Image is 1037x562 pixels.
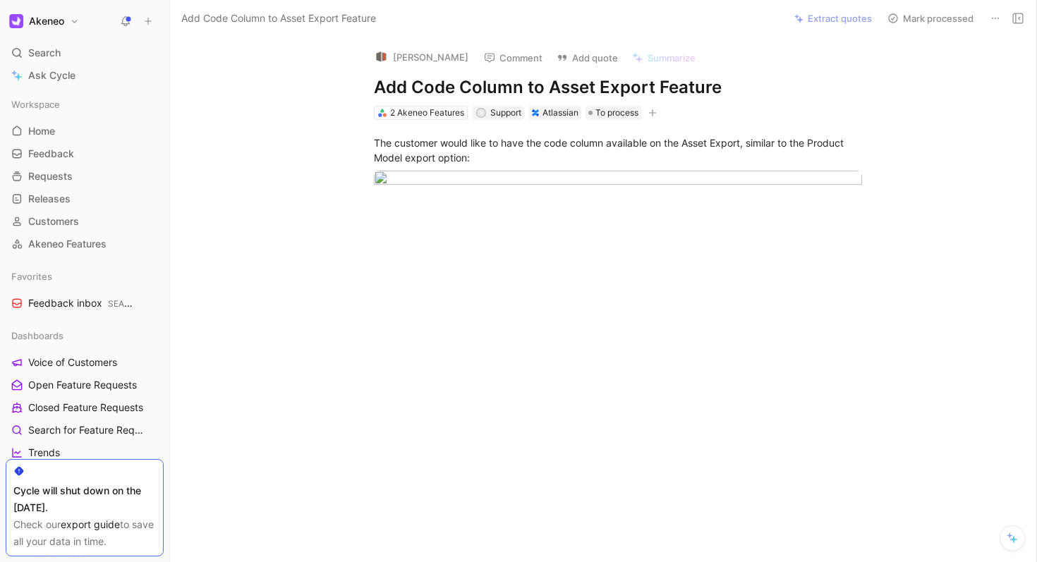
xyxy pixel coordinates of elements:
[11,269,52,283] span: Favorites
[6,65,164,86] a: Ask Cycle
[6,325,164,346] div: Dashboards
[13,482,156,516] div: Cycle will shut down on the [DATE].
[28,401,143,415] span: Closed Feature Requests
[6,420,164,441] a: Search for Feature Requests
[477,109,485,116] div: S
[586,106,641,120] div: To process
[542,106,578,120] div: Atlassian
[28,378,137,392] span: Open Feature Requests
[61,518,120,530] a: export guide
[490,107,521,118] span: Support
[6,143,164,164] a: Feedback
[28,124,55,138] span: Home
[6,352,164,373] a: Voice of Customers
[6,442,164,463] a: Trends
[13,516,156,550] div: Check our to save all your data in time.
[181,10,376,27] span: Add Code Column to Asset Export Feature
[6,166,164,187] a: Requests
[28,147,74,161] span: Feedback
[6,293,164,314] a: Feedback inboxSEAMLESS ASSET
[595,106,638,120] span: To process
[6,121,164,142] a: Home
[390,106,464,120] div: 2 Akeneo Features
[28,237,107,251] span: Akeneo Features
[374,76,862,99] h1: Add Code Column to Asset Export Feature
[6,11,83,31] button: AkeneoAkeneo
[368,47,475,68] button: logo[PERSON_NAME]
[6,374,164,396] a: Open Feature Requests
[11,329,63,343] span: Dashboards
[11,97,60,111] span: Workspace
[626,48,702,68] button: Summarize
[6,266,164,287] div: Favorites
[9,14,23,28] img: Akeneo
[550,48,624,68] button: Add quote
[648,51,696,64] span: Summarize
[28,446,60,460] span: Trends
[28,296,136,311] span: Feedback inbox
[6,325,164,531] div: DashboardsVoice of CustomersOpen Feature RequestsClosed Feature RequestsSearch for Feature Reques...
[28,67,75,84] span: Ask Cycle
[375,50,389,64] img: logo
[374,135,862,165] div: The customer would like to have the code column available on the Asset Export, similar to the Pro...
[788,8,878,28] button: Extract quotes
[478,48,549,68] button: Comment
[29,15,64,28] h1: Akeneo
[28,355,117,369] span: Voice of Customers
[28,169,73,183] span: Requests
[881,8,980,28] button: Mark processed
[6,397,164,418] a: Closed Feature Requests
[28,192,71,206] span: Releases
[28,44,61,61] span: Search
[6,42,164,63] div: Search
[6,233,164,255] a: Akeneo Features
[6,211,164,232] a: Customers
[6,188,164,209] a: Releases
[108,298,183,309] span: SEAMLESS ASSET
[28,214,79,228] span: Customers
[28,423,145,437] span: Search for Feature Requests
[6,94,164,115] div: Workspace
